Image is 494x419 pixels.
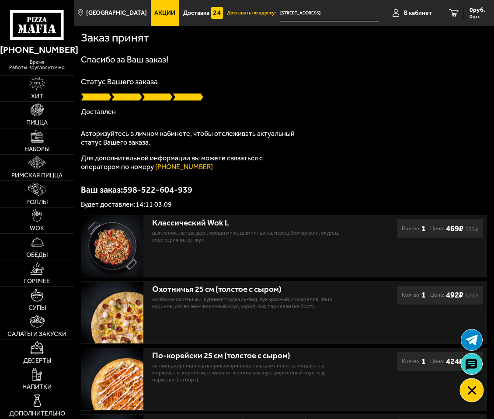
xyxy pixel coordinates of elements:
span: Новосмоленская набережная, 1В [280,5,379,21]
p: Доставлен [81,108,487,115]
b: 469 ₽ [446,224,463,233]
b: 492 ₽ [446,290,463,300]
span: Дополнительно [9,411,65,417]
a: [PHONE_NUMBER] [155,163,213,171]
p: колбаски охотничьи, куриная грудка су-вид, лук красный, моцарелла, яйцо куриное, сливочно-чесночн... [152,296,342,310]
div: Классический Wok L [152,218,342,228]
span: WOK [30,225,44,232]
b: 1 [421,290,426,300]
span: 0 шт. [470,14,485,19]
p: Для дополнительной информации вы можете связаться с оператором по номеру [81,154,299,171]
div: Кол-во: [402,357,426,367]
b: 1 [421,357,426,367]
p: ветчина, корнишоны, паприка маринованная, шампиньоны, моцарелла, морковь по-корейски, сливочно-че... [152,362,342,383]
span: Десерты [23,358,51,364]
div: По-корейски 25 см (толстое с сыром) [152,351,342,361]
b: 1 [421,224,426,234]
span: [GEOGRAPHIC_DATA] [86,10,147,16]
span: Цена: [430,224,444,234]
p: Будет доставлен: 14:11 03.09 [81,201,487,208]
span: Доставка [183,10,209,16]
span: Хит [31,93,43,100]
span: Доставить по адресу: [227,10,280,15]
div: Охотничья 25 см (толстое с сыром) [152,284,342,294]
b: 424 ₽ [446,357,463,366]
span: Напитки [22,384,52,390]
span: 0 руб. [470,7,485,13]
p: Ваш заказ: 598-522-604-939 [81,185,487,194]
div: Кол-во: [402,290,426,300]
span: Горячее [24,278,50,284]
span: Римская пицца [11,173,63,179]
p: Авторизуйтесь в личном кабинете, чтобы отслеживать актуальный статус Вашего заказа. [81,129,299,147]
span: Супы [28,305,46,311]
span: Пицца [26,120,48,126]
p: Статус Вашего заказа [81,78,487,86]
h1: Спасибо за Ваш заказ! [81,55,487,64]
h1: Заказ принят [81,32,149,43]
span: Акции [154,10,175,16]
s: 553 ₽ [465,227,478,231]
span: Роллы [26,199,48,205]
input: Ваш адрес доставки [280,5,379,21]
span: Цена: [430,357,444,367]
span: Обеды [26,252,48,258]
s: 579 ₽ [465,294,478,298]
p: цыпленок, лапша удон, овощи микс, шампиньоны, перец болгарский, огурец, соус терияки, кунжут. [152,229,342,243]
span: Салаты и закуски [7,331,66,337]
span: В кабинет [404,10,432,16]
div: Кол-во: [402,224,426,234]
img: 15daf4d41897b9f0e9f617042186c801.svg [211,7,223,18]
span: Цена: [430,290,444,300]
span: Наборы [24,146,49,152]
